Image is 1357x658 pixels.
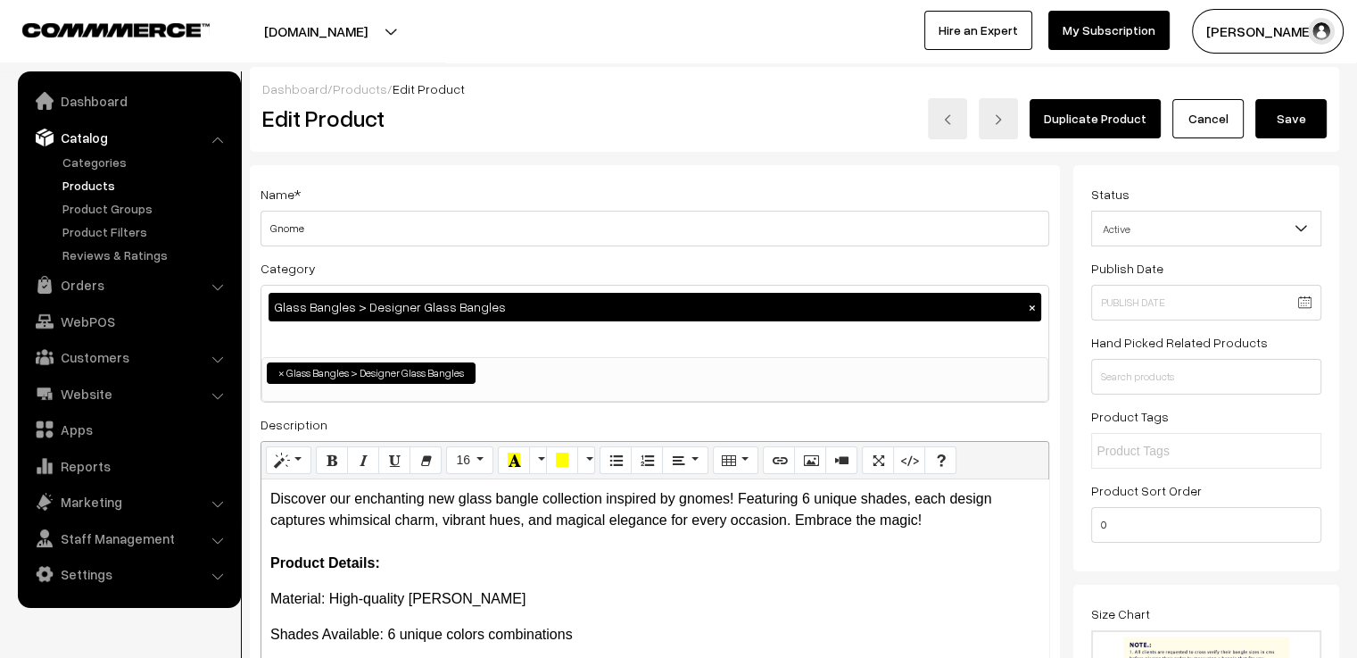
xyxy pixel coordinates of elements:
[267,362,476,384] li: Glass Bangles > Designer Glass Bangles
[261,185,301,204] label: Name
[262,81,327,96] a: Dashboard
[22,558,235,590] a: Settings
[22,18,178,39] a: COMMMERCE
[58,153,235,171] a: Categories
[410,446,442,475] button: Remove Font Style (CTRL+\)
[1091,211,1321,246] span: Active
[1091,333,1268,352] label: Hand Picked Related Products
[1091,507,1321,543] input: Enter Number
[825,446,857,475] button: Video
[1192,9,1344,54] button: [PERSON_NAME] C
[1255,99,1327,138] button: Save
[1091,407,1169,426] label: Product Tags
[278,365,285,381] span: ×
[1048,11,1170,50] a: My Subscription
[600,446,632,475] button: Unordered list (CTRL+SHIFT+NUM7)
[262,104,691,132] h2: Edit Product
[1091,259,1163,278] label: Publish Date
[446,446,493,475] button: Font Size
[456,453,470,467] span: 16
[1030,99,1161,138] a: Duplicate Product
[22,269,235,301] a: Orders
[22,450,235,482] a: Reports
[266,446,311,475] button: Style
[529,446,547,475] button: More Color
[22,305,235,337] a: WebPOS
[1172,99,1244,138] a: Cancel
[261,259,316,278] label: Category
[1091,604,1150,623] label: Size Chart
[794,446,826,475] button: Picture
[22,85,235,117] a: Dashboard
[1091,285,1321,321] input: Publish Date
[577,446,595,475] button: More Color
[22,23,210,37] img: COMMMERCE
[942,114,953,125] img: left-arrow.png
[1024,299,1040,315] button: ×
[58,176,235,195] a: Products
[261,415,327,434] label: Description
[270,624,1039,646] p: Shades Available: 6 unique colors combinations
[1092,213,1320,245] span: Active
[713,446,758,475] button: Table
[22,413,235,446] a: Apps
[763,446,795,475] button: Link (CTRL+K)
[546,446,578,475] button: Background Color
[893,446,925,475] button: Code View
[269,293,1041,321] div: Glass Bangles > Designer Glass Bangles
[347,446,379,475] button: Italic (CTRL+I)
[58,222,235,241] a: Product Filters
[333,81,387,96] a: Products
[378,446,410,475] button: Underline (CTRL+U)
[22,486,235,518] a: Marketing
[924,446,956,475] button: Help
[1091,185,1129,204] label: Status
[202,9,430,54] button: [DOMAIN_NAME]
[261,211,1049,246] input: Name
[924,11,1032,50] a: Hire an Expert
[393,81,465,96] span: Edit Product
[58,246,235,264] a: Reviews & Ratings
[993,114,1004,125] img: right-arrow.png
[862,446,894,475] button: Full Screen
[270,488,1039,574] p: Discover our enchanting new glass bangle collection inspired by gnomes! Featuring 6 unique shades...
[316,446,348,475] button: Bold (CTRL+B)
[58,199,235,218] a: Product Groups
[1091,481,1202,500] label: Product Sort Order
[22,522,235,554] a: Staff Management
[262,79,1327,98] div: / /
[270,588,1039,610] p: Material: High-quality [PERSON_NAME]
[22,121,235,154] a: Catalog
[1308,18,1335,45] img: user
[498,446,530,475] button: Recent Color
[22,378,235,410] a: Website
[631,446,663,475] button: Ordered list (CTRL+SHIFT+NUM8)
[270,555,380,571] b: Product Details:
[1091,359,1321,395] input: Search products
[22,341,235,373] a: Customers
[662,446,707,475] button: Paragraph
[1096,442,1253,461] input: Product Tags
